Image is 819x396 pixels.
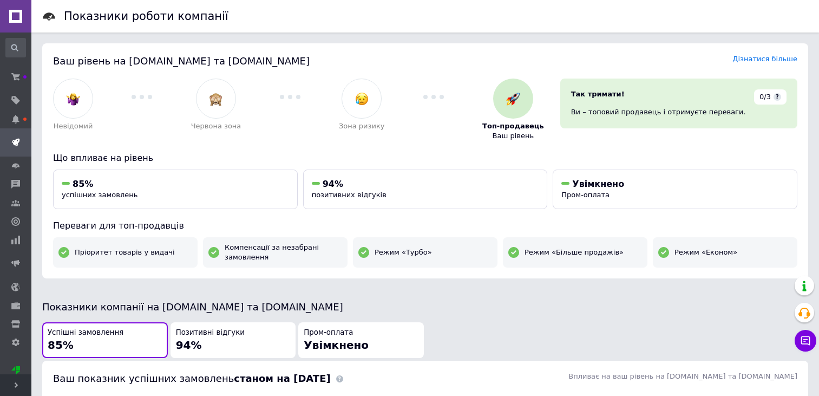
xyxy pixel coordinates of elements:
button: Позитивні відгуки94% [171,322,296,359]
span: Впливає на ваш рівень на [DOMAIN_NAME] та [DOMAIN_NAME] [568,372,797,380]
span: Пром-оплата [304,328,353,338]
span: Режим «Більше продажів» [525,248,624,257]
span: Так тримати! [571,90,625,98]
span: Ваш рівень на [DOMAIN_NAME] та [DOMAIN_NAME] [53,55,310,67]
span: Режим «Турбо» [375,248,432,257]
span: Невідомий [54,121,93,131]
span: Ваш показник успішних замовлень [53,373,331,384]
button: Успішні замовлення85% [42,322,168,359]
span: 94% [323,179,343,189]
img: :disappointed_relieved: [355,92,369,106]
button: Чат з покупцем [795,330,816,352]
button: Пром-оплатаУвімкнено [298,322,424,359]
button: УвімкненоПром-оплата [553,170,797,209]
span: Топ-продавець [482,121,544,131]
button: 94%позитивних відгуків [303,170,548,209]
img: :see_no_evil: [209,92,222,106]
span: Успішні замовлення [48,328,123,338]
img: :woman-shrugging: [67,92,80,106]
h1: Показники роботи компанії [64,10,228,23]
span: успішних замовлень [62,191,137,199]
span: Ваш рівень [493,131,534,141]
span: ? [774,93,781,101]
span: Зона ризику [339,121,385,131]
a: Дізнатися більше [732,55,797,63]
span: 85% [73,179,93,189]
span: позитивних відгуків [312,191,386,199]
span: Увімкнено [304,339,369,352]
span: Увімкнено [572,179,624,189]
span: Червона зона [191,121,241,131]
span: Пріоритет товарів у видачі [75,248,175,257]
span: Що впливає на рівень [53,153,153,163]
div: Ви – топовий продавець і отримуєте переваги. [571,107,787,117]
span: 85% [48,339,74,352]
span: 94% [176,339,202,352]
span: Позитивні відгуки [176,328,245,338]
img: :rocket: [506,92,520,106]
b: станом на [DATE] [234,373,330,384]
button: 85%успішних замовлень [53,170,298,209]
div: 0/3 [754,89,787,105]
span: Компенсації за незабрані замовлення [225,243,342,262]
span: Переваги для топ-продавців [53,220,184,231]
span: Режим «Економ» [674,248,737,257]
span: Пром-оплата [561,191,610,199]
span: Показники компанії на [DOMAIN_NAME] та [DOMAIN_NAME] [42,301,343,313]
